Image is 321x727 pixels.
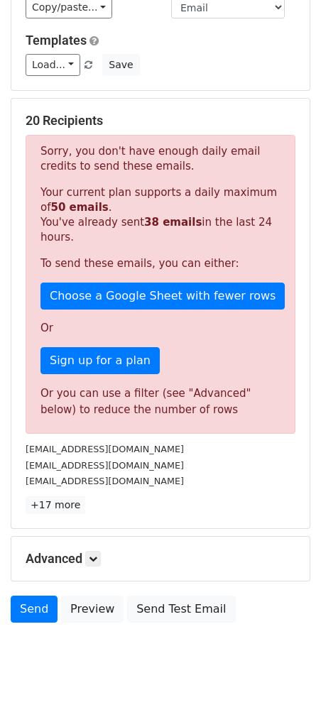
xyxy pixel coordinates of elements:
a: Sign up for a plan [40,347,160,374]
a: +17 more [26,496,85,514]
a: Send Test Email [127,596,235,623]
a: Load... [26,54,80,76]
iframe: Chat Widget [250,659,321,727]
a: Preview [61,596,124,623]
h5: Advanced [26,551,295,567]
small: [EMAIL_ADDRESS][DOMAIN_NAME] [26,460,184,471]
div: Or you can use a filter (see "Advanced" below) to reduce the number of rows [40,386,281,417]
p: To send these emails, you can either: [40,256,281,271]
p: Your current plan supports a daily maximum of . You've already sent in the last 24 hours. [40,185,281,245]
small: [EMAIL_ADDRESS][DOMAIN_NAME] [26,444,184,454]
strong: 50 emails [50,201,108,214]
small: [EMAIL_ADDRESS][DOMAIN_NAME] [26,476,184,486]
p: Or [40,321,281,336]
a: Choose a Google Sheet with fewer rows [40,283,285,310]
p: Sorry, you don't have enough daily email credits to send these emails. [40,144,281,174]
strong: 38 emails [144,216,202,229]
a: Send [11,596,58,623]
button: Save [102,54,139,76]
h5: 20 Recipients [26,113,295,129]
a: Templates [26,33,87,48]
